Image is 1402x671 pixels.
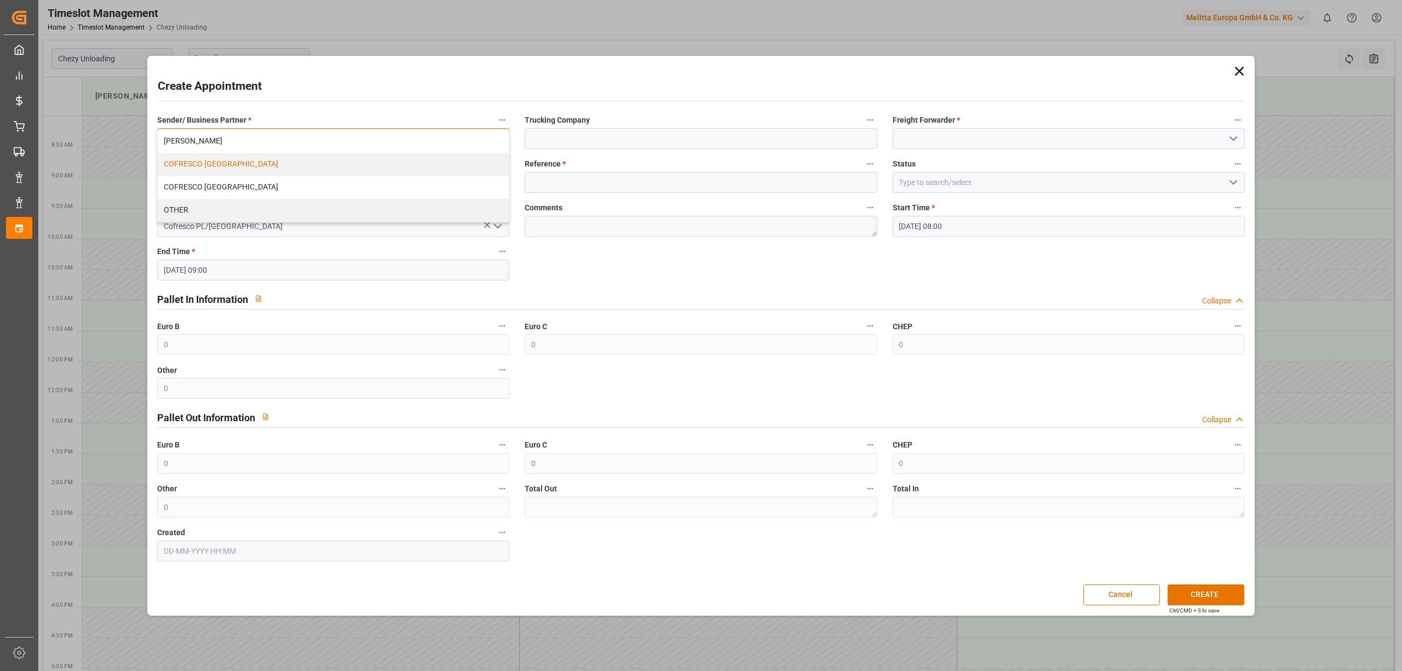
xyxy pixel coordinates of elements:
div: COFRESCO [GEOGRAPHIC_DATA] [158,176,509,199]
span: Other [157,365,177,376]
span: Euro C [525,439,547,451]
span: Trucking Company [525,114,590,126]
div: COFRESCO [GEOGRAPHIC_DATA] [158,153,509,176]
span: Other [157,483,177,495]
div: Collapse [1202,295,1231,307]
button: Status [1231,157,1245,171]
span: Status [893,158,916,170]
button: Start Time * [1231,200,1245,215]
div: Collapse [1202,414,1231,426]
button: Comments [863,200,877,215]
span: Created [157,527,185,538]
button: Cancel [1083,584,1160,605]
div: Ctrl/CMD + S to save [1169,606,1219,615]
button: close menu [157,128,509,149]
span: Euro B [157,439,180,451]
button: Other [495,481,509,496]
span: End Time [157,246,195,257]
span: Total In [893,483,919,495]
button: Reference * [863,157,877,171]
div: [PERSON_NAME] [158,130,509,153]
button: Trucking Company [863,113,877,127]
button: CHEP [1231,438,1245,452]
span: Freight Forwarder [893,114,960,126]
button: open menu [1224,130,1240,147]
span: Reference [525,158,566,170]
button: End Time * [495,244,509,259]
button: Euro B [495,438,509,452]
input: Type to search/select [157,216,509,237]
button: Sender/ Business Partner * [495,113,509,127]
input: DD-MM-YYYY HH:MM [157,541,509,561]
button: CHEP [1231,319,1245,333]
button: Freight Forwarder * [1231,113,1245,127]
h2: Pallet In Information [157,292,248,307]
span: Euro C [525,321,547,332]
button: Total In [1231,481,1245,496]
span: CHEP [893,439,912,451]
h2: Pallet Out Information [157,410,255,425]
button: Euro B [495,319,509,333]
button: View description [255,406,276,427]
button: open menu [1224,174,1240,191]
input: Type to search/select [893,172,1245,193]
h2: Create Appointment [158,78,262,95]
button: open menu [489,218,505,235]
span: Comments [525,202,562,214]
button: Other [495,363,509,377]
button: Euro C [863,438,877,452]
span: Sender/ Business Partner [157,114,251,126]
input: DD-MM-YYYY HH:MM [893,216,1245,237]
button: Created [495,525,509,540]
span: CHEP [893,321,912,332]
button: Euro C [863,319,877,333]
div: OTHER [158,199,509,222]
button: View description [248,288,269,309]
span: Euro B [157,321,180,332]
button: Total Out [863,481,877,496]
button: CREATE [1168,584,1244,605]
span: Total Out [525,483,557,495]
input: DD-MM-YYYY HH:MM [157,260,509,280]
span: Start Time [893,202,935,214]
